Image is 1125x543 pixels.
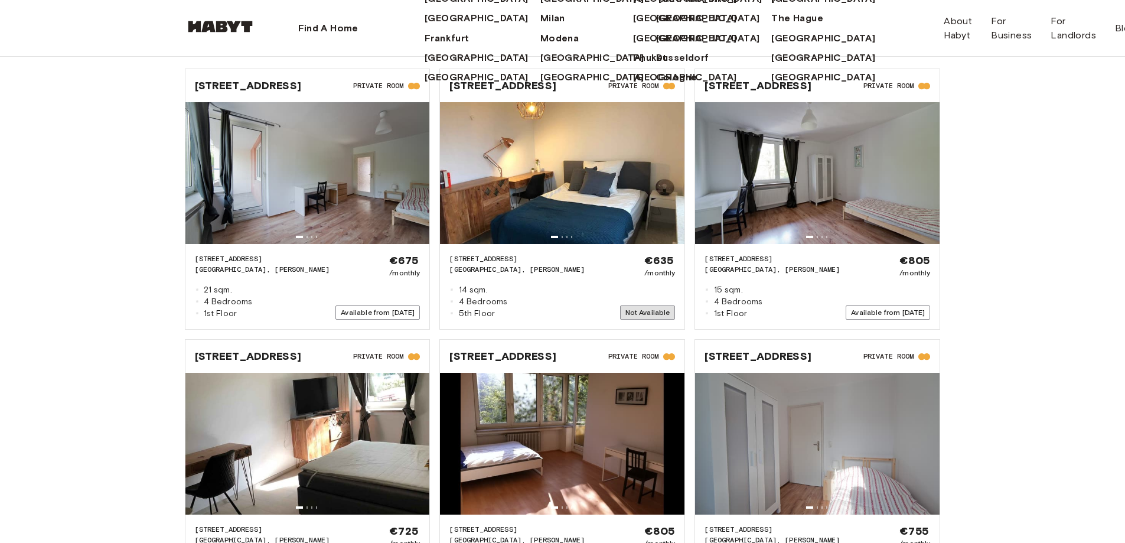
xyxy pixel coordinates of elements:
span: [STREET_ADDRESS] [195,253,330,264]
a: [GEOGRAPHIC_DATA] [633,31,749,45]
a: [GEOGRAPHIC_DATA] [540,51,656,65]
span: [GEOGRAPHIC_DATA] [633,70,737,84]
a: [GEOGRAPHIC_DATA] [771,31,887,45]
span: 4 Bedrooms [714,296,763,308]
a: [STREET_ADDRESS]Private RoomImage of the room[STREET_ADDRESS][GEOGRAPHIC_DATA], [PERSON_NAME]◽15 ... [695,69,940,329]
span: [GEOGRAPHIC_DATA], [PERSON_NAME] [449,264,585,275]
span: ◽ [705,308,709,320]
span: Private Room [608,351,659,362]
span: [GEOGRAPHIC_DATA] [633,31,737,45]
span: Available from [DATE] [846,305,930,320]
span: [GEOGRAPHIC_DATA] [425,51,529,65]
span: Dusseldorf [656,51,709,65]
span: /monthly [389,268,420,278]
span: €725 [389,524,420,538]
img: Image of the room [185,102,430,244]
span: [GEOGRAPHIC_DATA], [PERSON_NAME] [195,264,330,275]
span: [STREET_ADDRESS] [195,524,330,535]
a: [GEOGRAPHIC_DATA] [425,11,540,25]
span: [GEOGRAPHIC_DATA] [633,11,737,25]
span: ◽ [195,308,199,320]
span: Private Room [353,351,404,362]
span: /monthly [644,268,675,278]
a: [GEOGRAPHIC_DATA] [425,70,540,84]
span: ◽ [449,284,454,296]
span: [GEOGRAPHIC_DATA] [425,70,529,84]
span: [GEOGRAPHIC_DATA] [540,51,644,65]
span: ◽ [705,296,709,308]
img: Habyt [185,21,256,32]
a: For Business [981,9,1041,47]
img: Image of the room [440,102,684,244]
span: 4 Bedrooms [459,296,508,308]
span: Milan [540,11,565,25]
span: 5th Floor [459,308,495,320]
span: 4 Bedrooms [204,296,253,308]
img: Image of the room [440,373,684,515]
img: Image of the room [695,373,940,515]
span: [GEOGRAPHIC_DATA] [771,31,875,45]
span: Phuket [633,51,667,65]
span: €675 [389,253,420,268]
span: ◽ [705,284,709,296]
span: ◽ [195,284,199,296]
span: [STREET_ADDRESS] [705,524,840,535]
span: [GEOGRAPHIC_DATA] [771,51,875,65]
span: 21 sqm. [204,284,232,296]
a: About Habyt [934,9,981,47]
button: Find A Home [289,17,368,40]
span: Not Available [620,305,676,320]
span: [GEOGRAPHIC_DATA], [PERSON_NAME] [705,264,840,275]
a: [GEOGRAPHIC_DATA] [633,70,749,84]
span: The Hague [771,11,823,25]
span: [STREET_ADDRESS] [705,349,811,363]
span: For Landlords [1051,14,1096,43]
span: Frankfurt [425,31,469,45]
span: Available from [DATE] [335,305,420,320]
span: Find A Home [298,21,358,35]
a: [GEOGRAPHIC_DATA] [540,70,656,84]
a: The Hague [771,11,835,25]
span: 14 sqm. [459,284,488,296]
span: [GEOGRAPHIC_DATA] [425,11,529,25]
a: For Landlords [1041,9,1106,47]
img: Image of the room [695,102,940,244]
span: [STREET_ADDRESS] [449,349,556,363]
a: [GEOGRAPHIC_DATA] [771,70,887,84]
a: Dusseldorf [656,51,721,65]
span: Modena [540,31,579,45]
span: [STREET_ADDRESS] [195,349,301,363]
span: /monthly [899,268,930,278]
span: [GEOGRAPHIC_DATA] [540,70,644,84]
a: [GEOGRAPHIC_DATA] [633,11,749,25]
span: About Habyt [944,14,972,43]
a: [STREET_ADDRESS]Private RoomImage of the room[STREET_ADDRESS][GEOGRAPHIC_DATA], [PERSON_NAME]◽21 ... [185,69,430,329]
a: [GEOGRAPHIC_DATA] [771,51,887,65]
span: ◽ [449,308,454,320]
span: €755 [899,524,930,538]
span: [STREET_ADDRESS] [705,253,840,264]
a: Frankfurt [425,31,481,45]
a: [GEOGRAPHIC_DATA] [425,51,540,65]
span: ◽ [449,296,454,308]
img: Image of the room [185,373,430,515]
a: [STREET_ADDRESS]Private RoomImage of the room[STREET_ADDRESS][GEOGRAPHIC_DATA], [PERSON_NAME]◽14 ... [440,69,684,329]
span: Private Room [863,351,914,362]
span: [GEOGRAPHIC_DATA] [771,70,875,84]
span: For Business [991,14,1032,43]
span: €805 [899,253,930,268]
span: 1st Floor [714,308,747,320]
span: 15 sqm. [714,284,743,296]
a: Modena [540,31,591,45]
span: €635 [644,253,675,268]
span: 1st Floor [204,308,237,320]
span: [STREET_ADDRESS] [449,253,585,264]
span: €805 [644,524,675,538]
span: [STREET_ADDRESS] [449,524,585,535]
a: Milan [540,11,577,25]
span: ◽ [195,296,199,308]
a: Phuket [633,51,679,65]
